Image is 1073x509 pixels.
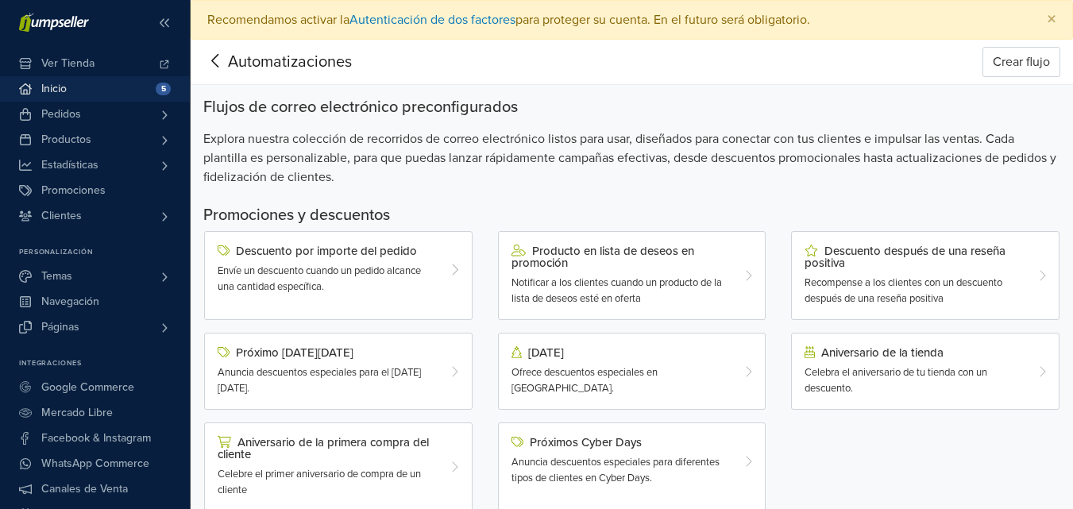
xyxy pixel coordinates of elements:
span: Envíe un descuento cuando un pedido alcance una cantidad específica. [218,264,421,293]
span: WhatsApp Commerce [41,451,149,476]
button: Close [1031,1,1072,39]
div: Producto en lista de deseos en promoción [511,245,731,269]
span: Estadísticas [41,152,98,178]
span: Notificar a los clientes cuando un producto de la lista de deseos esté en oferta [511,276,722,305]
p: Integraciones [19,359,190,368]
span: Mercado Libre [41,400,113,426]
span: Inicio [41,76,67,102]
div: [DATE] [511,346,731,359]
div: Próximos Cyber Days [511,436,731,449]
span: Celebre el primer aniversario de compra de un cliente [218,468,421,496]
span: Facebook & Instagram [41,426,151,451]
span: Anuncia descuentos especiales para el [DATE][DATE]. [218,366,421,395]
span: Temas [41,264,72,289]
span: Recompense a los clientes con un descuento después de una reseña positiva [805,276,1002,305]
span: Ver Tienda [41,51,95,76]
span: Automatizaciones [203,50,327,74]
div: Flujos de correo electrónico preconfigurados [203,98,1060,117]
h5: Promociones y descuentos [203,206,1060,225]
a: Autenticación de dos factores [349,12,515,28]
span: Promociones [41,178,106,203]
span: Explora nuestra colección de recorridos de correo electrónico listos para usar, diseñados para co... [203,129,1060,187]
div: Aniversario de la primera compra del cliente [218,436,437,461]
div: Próximo [DATE][DATE] [218,346,437,359]
div: Descuento después de una reseña positiva [805,245,1024,269]
span: Productos [41,127,91,152]
span: Celebra el aniversario de tu tienda con un descuento. [805,366,987,395]
p: Personalización [19,248,190,257]
span: Ofrece descuentos especiales en [GEOGRAPHIC_DATA]. [511,366,658,395]
span: Páginas [41,314,79,340]
span: Canales de Venta [41,476,128,502]
div: Descuento por importe del pedido [218,245,437,257]
span: 5 [156,83,171,95]
span: × [1047,8,1056,31]
span: Clientes [41,203,82,229]
button: Crear flujo [982,47,1060,77]
span: Navegación [41,289,99,314]
span: Anuncia descuentos especiales para diferentes tipos de clientes en Cyber Days. [511,456,720,484]
span: Pedidos [41,102,81,127]
div: Aniversario de la tienda [805,346,1024,359]
span: Google Commerce [41,375,134,400]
